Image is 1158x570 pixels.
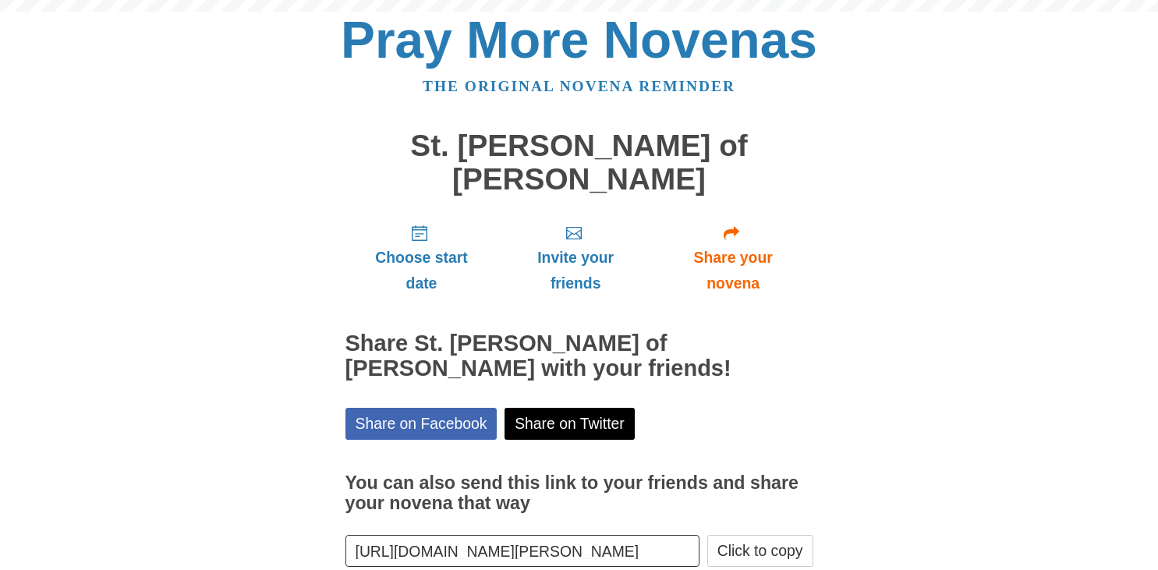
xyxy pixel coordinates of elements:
[345,129,813,196] h1: St. [PERSON_NAME] of [PERSON_NAME]
[498,211,653,304] a: Invite your friends
[361,245,483,296] span: Choose start date
[513,245,637,296] span: Invite your friends
[505,408,635,440] a: Share on Twitter
[345,331,813,381] h2: Share St. [PERSON_NAME] of [PERSON_NAME] with your friends!
[423,78,735,94] a: The original novena reminder
[653,211,813,304] a: Share your novena
[345,408,498,440] a: Share on Facebook
[707,535,813,567] button: Click to copy
[345,473,813,513] h3: You can also send this link to your friends and share your novena that way
[345,211,498,304] a: Choose start date
[341,11,817,69] a: Pray More Novenas
[669,245,798,296] span: Share your novena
